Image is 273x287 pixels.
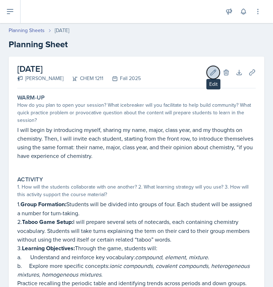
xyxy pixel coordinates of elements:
p: 3. Through the game, students will: [17,244,256,253]
h2: [DATE] [17,62,141,75]
a: Planning Sheets [9,27,45,34]
div: CHEM 1211 [63,75,103,82]
em: compound, element, mixture [135,253,208,261]
div: [DATE] [55,27,69,34]
p: 2. I will prepare several sets of notecards, each containing chemistry vocabulary. Students will ... [17,217,256,244]
strong: Group Formation: [21,200,66,208]
strong: Taboo Game Setup: [22,218,73,226]
p: a. Understand and reinforce key vocabulary: . [17,253,256,261]
p: 1. Students will be divided into groups of four. Each student will be assigned a number for turn-... [17,200,256,217]
p: b. Explore more specific concepts: . [17,261,256,279]
em: ionic compounds, covalent compounds, heterogeneous mixtures, homogeneous mixtures [17,262,250,278]
p: I will begin by introducing myself, sharing my name, major, class year, and my thoughts on chemis... [17,125,256,160]
strong: Learning Objectives: [22,244,75,252]
label: Warm-Up [17,94,45,101]
button: Edit [207,66,220,79]
div: [PERSON_NAME] [17,75,63,82]
div: 1. How will the students collaborate with one another? 2. What learning strategy will you use? 3.... [17,183,256,198]
div: Fall 2025 [103,75,141,82]
div: How do you plan to open your session? What icebreaker will you facilitate to help build community... [17,101,256,124]
label: Activity [17,176,43,183]
h2: Planning Sheet [9,38,264,51]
